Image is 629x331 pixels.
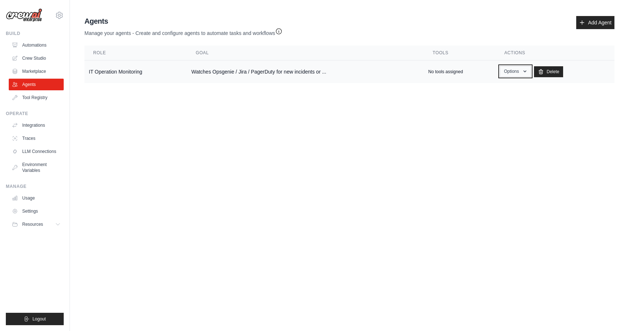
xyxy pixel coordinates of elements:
[84,16,282,26] h2: Agents
[6,111,64,117] div: Operate
[9,218,64,230] button: Resources
[6,8,42,22] img: Logo
[9,79,64,90] a: Agents
[9,92,64,103] a: Tool Registry
[84,26,282,37] p: Manage your agents - Create and configure agents to automate tasks and workflows
[84,60,187,83] td: IT Operation Monitoring
[9,119,64,131] a: Integrations
[187,60,424,83] td: Watches Opsgenie / Jira / PagerDuty for new incidents or ...
[6,184,64,189] div: Manage
[9,159,64,176] a: Environment Variables
[22,221,43,227] span: Resources
[187,46,424,60] th: Goal
[9,192,64,204] a: Usage
[9,39,64,51] a: Automations
[534,66,563,77] a: Delete
[576,16,614,29] a: Add Agent
[84,46,187,60] th: Role
[9,205,64,217] a: Settings
[32,316,46,322] span: Logout
[9,66,64,77] a: Marketplace
[6,313,64,325] button: Logout
[6,31,64,36] div: Build
[9,52,64,64] a: Crew Studio
[424,46,496,60] th: Tools
[9,133,64,144] a: Traces
[9,146,64,157] a: LLM Connections
[428,69,463,75] p: No tools assigned
[500,66,531,77] button: Options
[495,46,614,60] th: Actions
